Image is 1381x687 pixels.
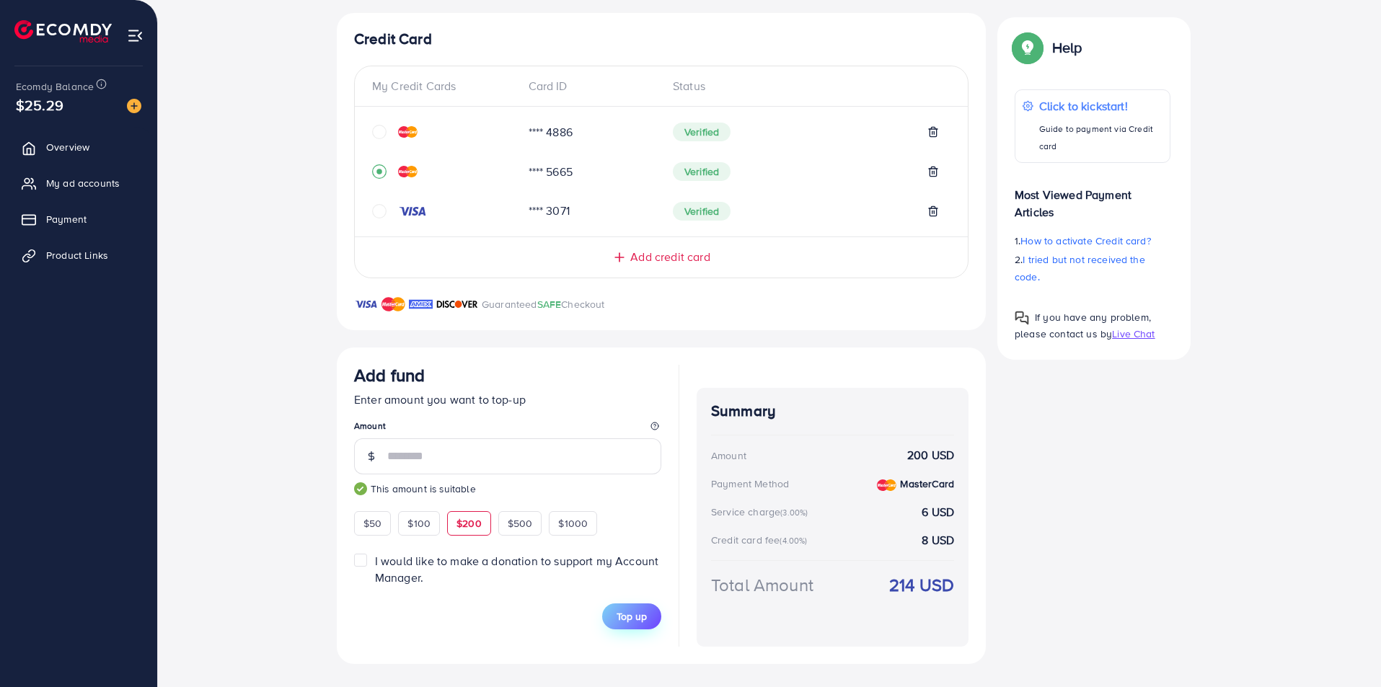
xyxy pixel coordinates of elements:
div: Amount [711,448,746,463]
span: $500 [508,516,533,531]
p: 2. [1015,251,1170,285]
strong: 214 USD [889,572,954,598]
div: My Credit Cards [372,78,517,94]
span: Ecomdy Balance [16,79,94,94]
span: $25.29 [16,94,63,115]
div: Service charge [711,505,812,519]
span: Payment [46,212,87,226]
img: credit [398,126,418,138]
p: 1. [1015,232,1170,249]
span: Verified [673,123,731,141]
a: My ad accounts [11,169,146,198]
span: Product Links [46,248,108,262]
p: Click to kickstart! [1039,97,1162,115]
span: My ad accounts [46,176,120,190]
img: image [127,99,141,113]
p: Help [1052,39,1082,56]
img: credit [398,205,427,217]
span: $100 [407,516,431,531]
svg: circle [372,125,387,139]
span: If you have any problem, please contact us by [1015,310,1151,341]
strong: 200 USD [907,447,954,464]
button: Top up [602,603,661,629]
strong: 8 USD [922,532,954,549]
img: brand [381,296,405,313]
img: logo [14,20,112,43]
small: (4.00%) [780,535,807,546]
iframe: Chat [1320,622,1370,676]
span: How to activate Credit card? [1020,234,1150,248]
h4: Summary [711,402,954,420]
p: Guaranteed Checkout [482,296,605,313]
img: brand [436,296,478,313]
img: Popup guide [1015,35,1041,61]
img: menu [127,27,144,44]
h3: Add fund [354,365,425,386]
span: SAFE [537,297,562,311]
a: Overview [11,133,146,161]
strong: 6 USD [922,504,954,520]
small: (3.00%) [780,507,808,518]
span: $50 [363,516,381,531]
span: Overview [46,140,89,154]
strong: MasterCard [900,477,954,491]
legend: Amount [354,420,661,438]
span: I tried but not received the code. [1015,252,1145,284]
img: brand [354,296,378,313]
div: Status [661,78,950,94]
div: Total Amount [711,572,813,598]
p: Enter amount you want to top-up [354,391,661,408]
h4: Credit Card [354,30,969,48]
a: Payment [11,205,146,234]
img: Popup guide [1015,311,1029,325]
span: $1000 [558,516,588,531]
div: Card ID [517,78,662,94]
img: credit [398,166,418,177]
span: I would like to make a donation to support my Account Manager. [375,553,658,585]
div: Payment Method [711,477,789,491]
a: Product Links [11,241,146,270]
p: Guide to payment via Credit card [1039,120,1162,155]
span: Add credit card [630,249,710,265]
p: Most Viewed Payment Articles [1015,174,1170,221]
svg: circle [372,204,387,218]
span: Verified [673,202,731,221]
div: Credit card fee [711,533,812,547]
span: Top up [617,609,647,624]
span: Verified [673,162,731,181]
small: This amount is suitable [354,482,661,496]
img: guide [354,482,367,495]
img: credit [877,479,896,491]
span: Live Chat [1112,327,1155,341]
img: brand [409,296,433,313]
svg: record circle [372,164,387,179]
span: $200 [456,516,482,531]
